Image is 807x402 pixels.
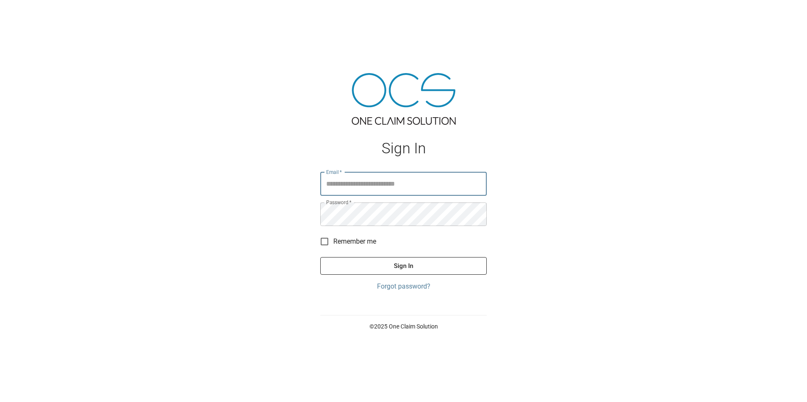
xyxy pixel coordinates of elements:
h1: Sign In [320,140,487,157]
label: Password [326,199,351,206]
img: ocs-logo-tra.png [352,73,456,125]
label: Email [326,168,342,176]
img: ocs-logo-white-transparent.png [10,5,44,22]
button: Sign In [320,257,487,275]
span: Remember me [333,236,376,247]
p: © 2025 One Claim Solution [320,322,487,331]
a: Forgot password? [320,281,487,292]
